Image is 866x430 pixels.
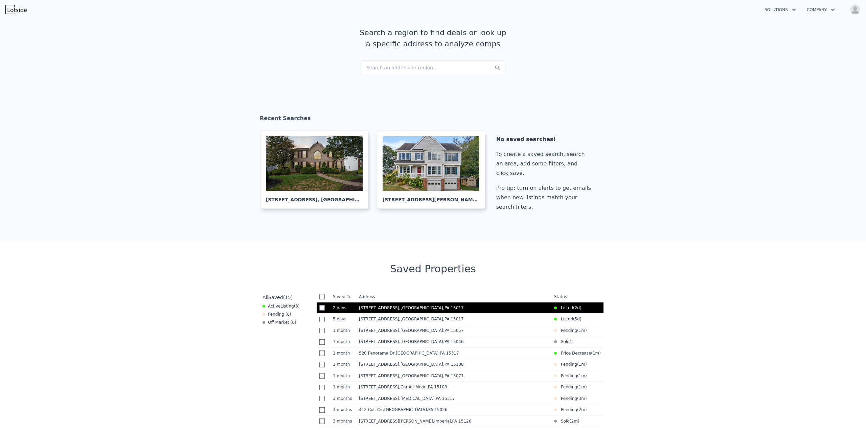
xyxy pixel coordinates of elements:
[557,407,579,412] span: Pending (
[585,407,587,412] span: )
[579,328,585,333] time: 2025-08-27 23:09
[434,396,455,401] span: , PA 15317
[451,419,472,424] span: , PA 15126
[399,317,466,321] span: , [GEOGRAPHIC_DATA]
[599,350,601,356] span: )
[496,135,594,144] div: No saved searches!
[557,350,593,356] span: Price Decrease (
[557,373,579,379] span: Pending (
[580,305,582,311] span: )
[557,316,575,322] span: Listed (
[333,384,354,390] time: 2025-08-19 01:25
[571,339,573,344] span: )
[359,396,399,401] span: [STREET_ADDRESS]
[357,27,509,49] div: Search a region to find deals or look up a specific address to analyze comps
[399,362,466,367] span: , [GEOGRAPHIC_DATA]
[359,419,433,424] span: [STREET_ADDRESS][PERSON_NAME]
[333,328,354,333] time: 2025-08-27 23:33
[383,407,450,412] span: , [GEOGRAPHIC_DATA]
[759,4,801,16] button: Solutions
[268,295,283,300] span: Saved
[333,407,354,412] time: 2025-07-01 22:51
[359,351,394,356] span: 520 Panorama Dr
[551,291,603,302] th: Status
[443,374,464,378] span: , PA 15071
[333,418,354,424] time: 2025-07-01 18:10
[443,305,464,310] span: , PA 15017
[575,316,580,322] time: 2025-09-24 16:57
[557,328,579,333] span: Pending (
[585,396,587,401] span: )
[438,351,459,356] span: , PA 15317
[593,350,599,356] time: 2025-08-27 19:28
[359,305,399,310] span: [STREET_ADDRESS]
[359,374,399,378] span: [STREET_ADDRESS]
[585,384,587,390] span: )
[579,373,585,379] time: 2025-08-19 20:35
[399,385,450,389] span: , Carnot-Moon
[260,131,374,209] a: [STREET_ADDRESS], [GEOGRAPHIC_DATA]
[427,385,447,389] span: , PA 15108
[383,191,479,203] div: [STREET_ADDRESS][PERSON_NAME] , [US_STATE][GEOGRAPHIC_DATA]
[361,60,505,75] div: Search an address or region...
[377,131,491,209] a: [STREET_ADDRESS][PERSON_NAME], [US_STATE][GEOGRAPHIC_DATA]
[496,183,594,212] div: Pro tip: turn on alerts to get emails when new listings match your search filters.
[850,4,861,15] img: avatar
[443,317,464,321] span: , PA 15017
[557,339,571,344] span: Sold (
[268,303,300,309] span: Active ( 3 )
[433,419,474,424] span: , Imperial
[356,291,551,302] th: Address
[580,316,582,322] span: )
[579,384,585,390] time: 2025-08-18 21:11
[571,418,578,424] time: 2025-08-13 13:28
[263,320,296,325] div: Off Market ( 6 )
[333,350,354,356] time: 2025-08-27 19:34
[557,362,579,367] span: Pending (
[579,362,585,367] time: 2025-08-28 18:51
[443,339,464,344] span: , PA 15046
[399,328,466,333] span: , [GEOGRAPHIC_DATA]
[333,316,354,322] time: 2025-09-24 17:28
[557,305,575,311] span: Listed (
[443,328,464,333] span: , PA 15057
[557,418,571,424] span: Sold (
[557,396,579,401] span: Pending (
[333,305,354,311] time: 2025-09-27 15:13
[260,109,606,131] div: Recent Searches
[359,362,399,367] span: [STREET_ADDRESS]
[585,373,587,379] span: )
[427,407,448,412] span: , PA 15026
[579,396,585,401] time: 2025-07-01 21:42
[263,294,293,301] div: All ( 15 )
[333,373,354,379] time: 2025-08-19 21:04
[280,304,294,309] span: Listing
[801,4,840,16] button: Company
[399,305,466,310] span: , [GEOGRAPHIC_DATA]
[399,374,466,378] span: , [GEOGRAPHIC_DATA]
[359,328,399,333] span: [STREET_ADDRESS]
[333,396,354,401] time: 2025-07-02 02:51
[557,384,579,390] span: Pending (
[359,339,399,344] span: [STREET_ADDRESS]
[266,191,363,203] div: [STREET_ADDRESS] , [GEOGRAPHIC_DATA]
[399,396,458,401] span: , [MEDICAL_DATA]
[575,305,580,311] time: 2025-09-27 14:32
[359,317,399,321] span: [STREET_ADDRESS]
[330,291,356,302] th: Saved
[260,263,606,275] div: Saved Properties
[359,407,383,412] span: 412 Colt Cir
[579,407,585,412] time: 2025-08-06 14:53
[443,362,464,367] span: , PA 15108
[399,339,466,344] span: , [GEOGRAPHIC_DATA]
[359,385,399,389] span: [STREET_ADDRESS]
[394,351,462,356] span: , [GEOGRAPHIC_DATA]
[5,5,27,14] img: Lotside
[496,150,594,178] div: To create a saved search, search an area, add some filters, and click save.
[333,362,354,367] time: 2025-08-21 17:13
[585,362,587,367] span: )
[333,339,354,344] time: 2025-08-27 20:13
[578,418,579,424] span: )
[263,312,291,317] div: Pending ( 6 )
[585,328,587,333] span: )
